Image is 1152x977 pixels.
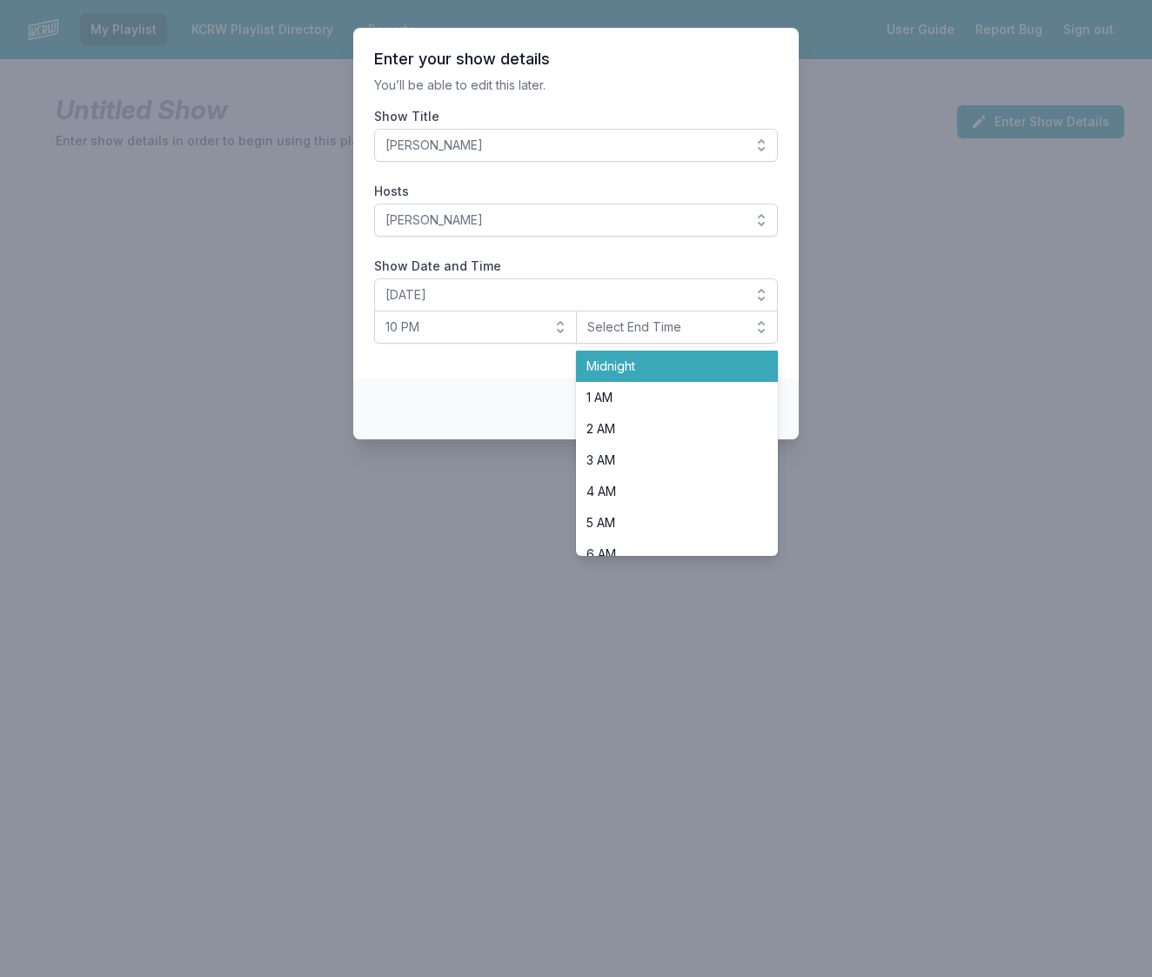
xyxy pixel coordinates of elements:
[586,545,747,563] span: 6 AM
[385,137,742,154] span: [PERSON_NAME]
[374,183,778,200] label: Hosts
[586,420,747,438] span: 2 AM
[385,211,742,229] span: [PERSON_NAME]
[374,258,501,275] legend: Show Date and Time
[586,389,747,406] span: 1 AM
[374,311,577,344] button: 10 PM
[385,286,742,304] span: [DATE]
[576,311,779,344] button: Select End Time
[385,318,541,336] span: 10 PM
[586,483,747,500] span: 4 AM
[587,318,743,336] span: Select End Time
[586,514,747,532] span: 5 AM
[374,77,778,94] p: You’ll be able to edit this later.
[374,204,778,237] button: [PERSON_NAME]
[586,452,747,469] span: 3 AM
[374,108,778,125] label: Show Title
[374,49,778,70] header: Enter your show details
[374,129,778,162] button: [PERSON_NAME]
[586,358,747,375] span: Midnight
[374,278,778,311] button: [DATE]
